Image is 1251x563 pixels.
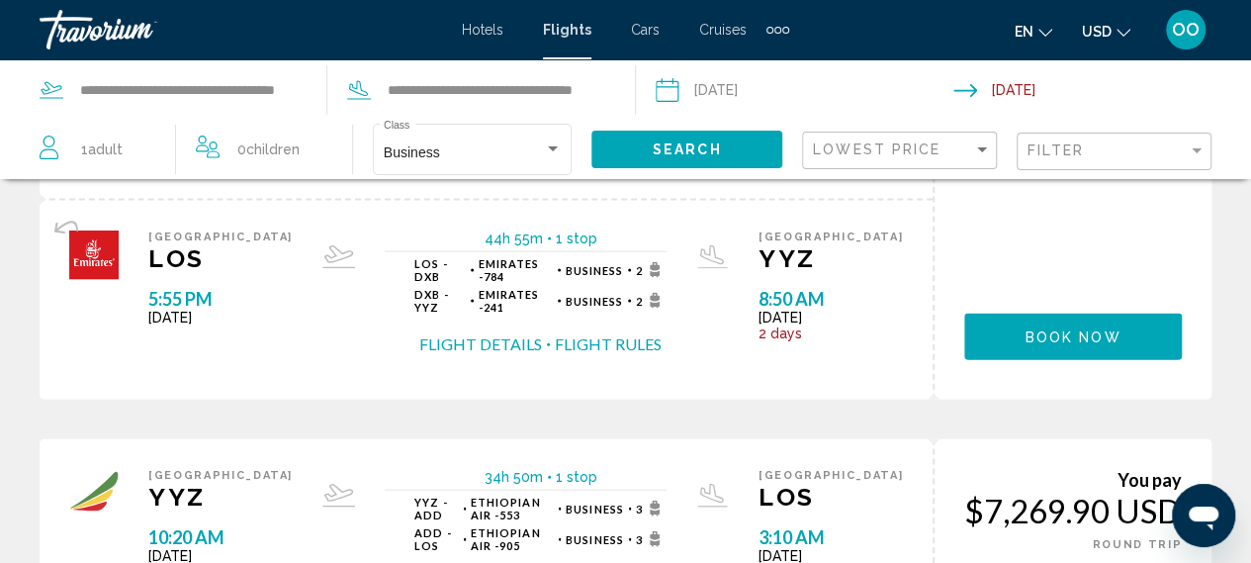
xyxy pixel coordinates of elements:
span: Business [384,144,440,160]
span: Ethiopian Air - [471,496,541,521]
iframe: Button to launch messaging window [1172,484,1235,547]
span: [GEOGRAPHIC_DATA] [759,231,903,243]
span: Ethiopian Air - [471,526,541,552]
span: Lowest Price [813,141,940,157]
span: LOS - DXB [414,257,466,283]
div: You pay [964,469,1182,491]
button: Extra navigation items [766,14,789,46]
span: 8:50 AM [759,288,903,310]
span: Children [246,141,300,157]
button: Book now [964,314,1182,360]
span: 2 days [759,326,903,341]
span: ROUND TRIP [1093,538,1183,551]
span: 1 stop [556,231,597,246]
span: LOS [759,482,903,512]
span: YYZ - ADD [414,496,459,521]
a: Book now [964,324,1182,345]
button: Flight Rules [555,333,662,355]
span: Business [566,264,624,277]
span: 3:10 AM [759,526,903,548]
button: User Menu [1160,9,1211,50]
span: Business [566,503,624,516]
span: Business [566,295,624,308]
a: Cruises [699,22,747,38]
span: [GEOGRAPHIC_DATA] [759,469,903,482]
span: 5:55 PM [148,288,293,310]
span: 0 [237,136,300,163]
span: Book now [1026,329,1121,345]
span: 3 [636,531,667,547]
span: 3 [636,501,667,516]
span: Business [566,533,624,546]
button: Change language [1015,17,1052,46]
span: [GEOGRAPHIC_DATA] [148,231,293,243]
button: Change currency [1082,17,1130,46]
div: $7,269.90 USD [964,491,1182,530]
span: LOS [148,243,293,273]
span: 553 [471,496,554,521]
span: 241 [479,288,554,314]
span: OO [1172,20,1200,40]
span: 2 [636,293,667,309]
span: YYZ [759,243,903,273]
span: Search [653,142,722,158]
span: DXB - YYZ [414,288,466,314]
span: Emirates - [479,257,540,283]
span: [DATE] [148,310,293,326]
span: 44h 55m [485,231,543,246]
button: Flight Details [419,333,542,355]
span: [DATE] [759,310,903,326]
span: Filter [1028,142,1084,158]
span: 784 [479,257,554,283]
button: Search [591,131,782,167]
span: 34h 50m [485,469,543,485]
span: ADD - LOS [414,526,459,552]
a: Cars [631,22,660,38]
span: [GEOGRAPHIC_DATA] [148,469,293,482]
span: Adult [88,141,123,157]
span: 10:20 AM [148,526,293,548]
span: 1 stop [556,469,597,485]
span: 1 [81,136,123,163]
button: Travelers: 1 adult, 0 children [20,120,352,179]
button: Return date: Jan 3, 2026 [953,60,1251,120]
span: 905 [471,526,554,552]
span: en [1015,24,1033,40]
mat-select: Sort by [813,142,991,159]
a: Hotels [462,22,503,38]
span: Emirates - [479,288,540,314]
button: Depart date: Dec 12, 2025 [656,60,953,120]
a: Travorium [40,10,442,49]
span: 2 [636,262,667,278]
button: Filter [1017,132,1211,172]
a: Flights [543,22,591,38]
span: YYZ [148,482,293,512]
span: USD [1082,24,1112,40]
